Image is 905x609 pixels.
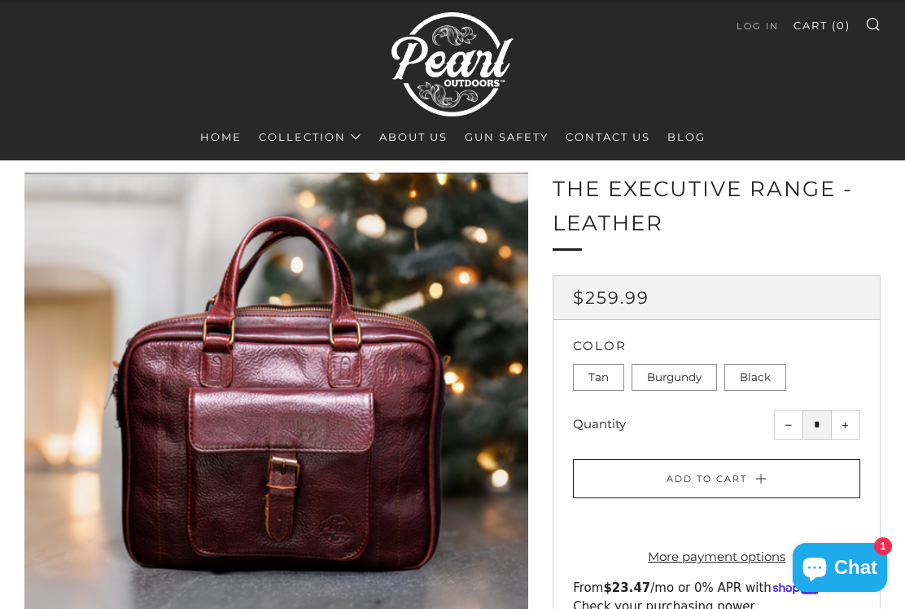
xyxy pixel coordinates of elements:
[632,364,717,392] label: Burgundy
[259,124,362,150] a: Collection
[391,5,514,124] img: Pearl Outdoors | Luxury Leather Pistol Bags & Executive Range Bags
[667,473,747,484] span: Add to Cart
[837,19,846,32] span: 0
[573,364,624,392] label: Tan
[842,422,849,429] span: +
[737,13,779,39] a: Log in
[379,124,448,150] a: About Us
[200,124,242,150] a: Home
[573,459,860,498] button: Add to Cart
[785,422,793,429] span: −
[553,173,881,240] h1: The Executive Range - Leather
[573,340,860,352] h2: Color
[573,416,626,432] label: Quantity
[573,545,860,569] a: More payment options
[794,12,850,38] a: Cart (0)
[724,364,786,392] label: Black
[566,124,650,150] a: Contact Us
[573,287,649,308] span: $259.99
[465,124,549,150] a: Gun Safety
[667,124,706,150] a: Blog
[788,543,892,596] inbox-online-store-chat: Shopify online store chat
[802,410,832,440] input: quantity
